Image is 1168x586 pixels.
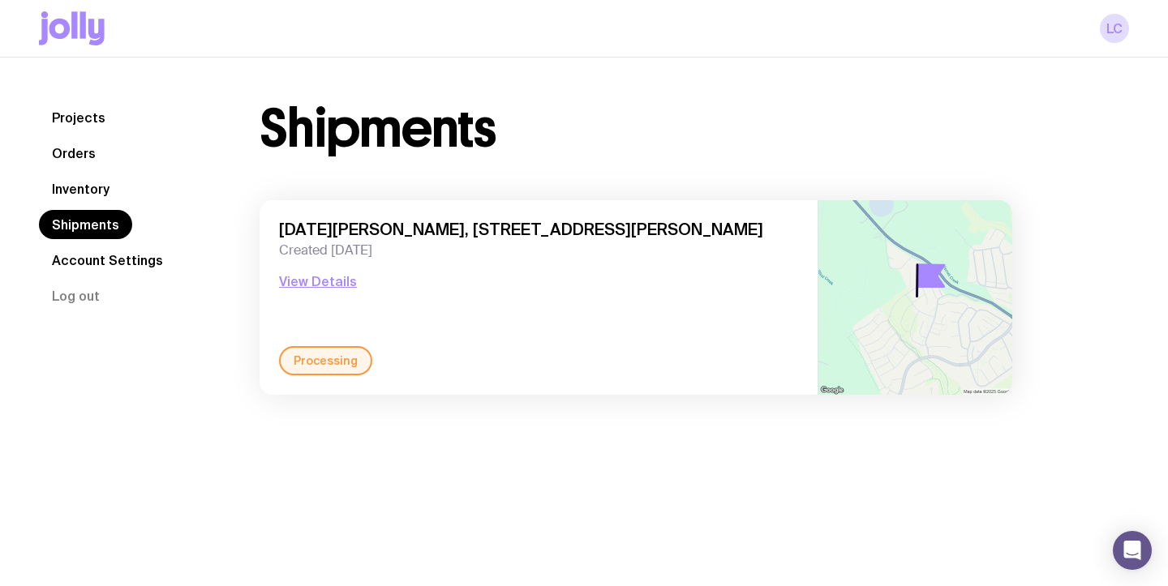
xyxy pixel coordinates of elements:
a: Account Settings [39,246,176,275]
img: staticmap [818,200,1012,395]
div: Open Intercom Messenger [1113,531,1152,570]
a: Shipments [39,210,132,239]
div: Processing [279,346,372,375]
button: View Details [279,272,357,291]
span: [DATE][PERSON_NAME], [STREET_ADDRESS][PERSON_NAME] [279,220,798,239]
button: Log out [39,281,113,310]
a: Projects [39,103,118,132]
a: LC [1100,14,1129,43]
a: Inventory [39,174,122,203]
span: Created [DATE] [279,242,798,259]
a: Orders [39,139,109,168]
h1: Shipments [260,103,496,155]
